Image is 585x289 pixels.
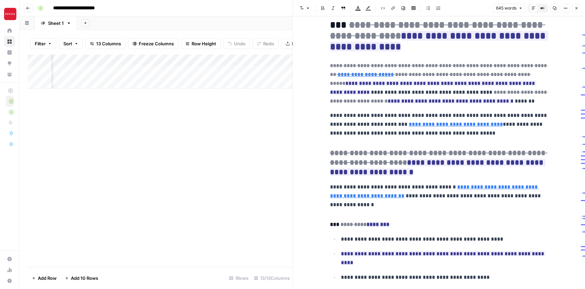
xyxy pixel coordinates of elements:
span: 645 words [496,5,516,11]
button: Help + Support [4,275,15,286]
span: Sort [63,40,72,47]
button: Export CSV [281,38,320,49]
div: Sheet 1 [48,20,64,27]
a: Settings [4,254,15,264]
span: Redo [263,40,274,47]
span: Add Row [38,275,57,282]
button: Sort [59,38,83,49]
button: 13 Columns [86,38,125,49]
div: 1 Rows [226,273,251,284]
button: 645 words [493,4,526,13]
span: Add 10 Rows [71,275,98,282]
button: Add 10 Rows [61,273,102,284]
span: Row Height [192,40,216,47]
div: 13/13 Columns [251,273,292,284]
span: 13 Columns [96,40,121,47]
a: Insights [4,47,15,58]
a: Opportunities [4,58,15,69]
a: Your Data [4,69,15,80]
button: Row Height [181,38,221,49]
a: Home [4,25,15,36]
button: Undo [223,38,250,49]
a: Sheet 1 [35,16,77,30]
button: Add Row [28,273,61,284]
button: Workspace: Spanx [4,5,15,22]
a: Browse [4,36,15,47]
a: Usage [4,264,15,275]
button: Redo [253,38,279,49]
span: Undo [234,40,245,47]
button: Freeze Columns [128,38,178,49]
span: Freeze Columns [139,40,174,47]
button: Filter [30,38,56,49]
img: Spanx Logo [4,8,16,20]
span: Filter [35,40,46,47]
